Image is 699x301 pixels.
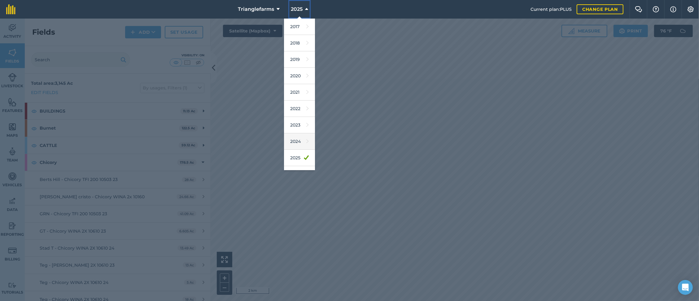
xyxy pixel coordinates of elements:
[635,6,642,12] img: Two speech bubbles overlapping with the left bubble in the forefront
[284,84,315,101] a: 2021
[652,6,660,12] img: A question mark icon
[284,166,315,183] a: 2026
[284,101,315,117] a: 2022
[284,51,315,68] a: 2019
[291,6,303,13] span: 2025
[687,6,694,12] img: A cog icon
[577,4,623,14] a: Change plan
[678,280,693,295] div: Open Intercom Messenger
[284,35,315,51] a: 2018
[238,6,274,13] span: Trianglefarms
[6,4,15,14] img: fieldmargin Logo
[284,68,315,84] a: 2020
[284,133,315,150] a: 2024
[670,6,676,13] img: svg+xml;base64,PHN2ZyB4bWxucz0iaHR0cDovL3d3dy53My5vcmcvMjAwMC9zdmciIHdpZHRoPSIxNyIgaGVpZ2h0PSIxNy...
[284,117,315,133] a: 2023
[284,19,315,35] a: 2017
[284,150,315,166] a: 2025
[531,6,572,13] span: Current plan : PLUS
